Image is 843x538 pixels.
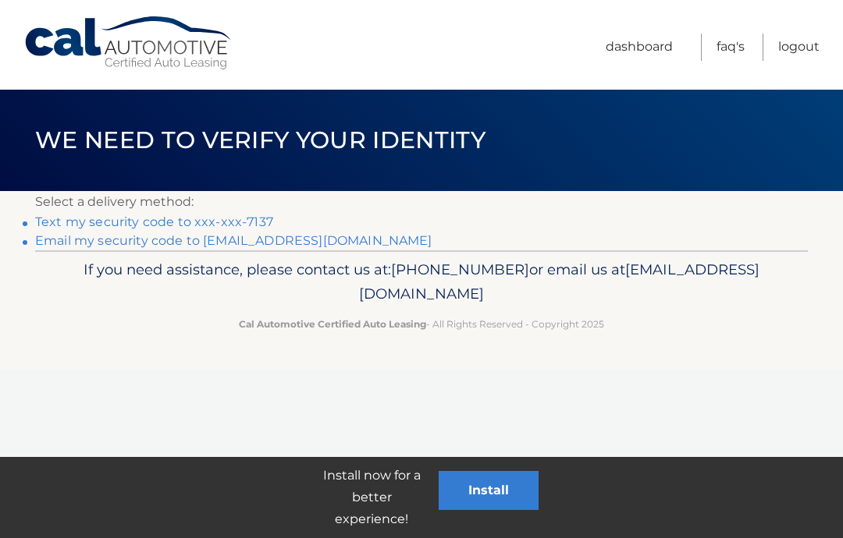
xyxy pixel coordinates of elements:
[717,34,745,61] a: FAQ's
[35,126,486,154] span: We need to verify your identity
[391,260,529,278] span: [PHONE_NUMBER]
[35,191,808,213] p: Select a delivery method:
[59,316,784,332] p: - All Rights Reserved - Copyright 2025
[304,465,439,530] p: Install now for a better experience!
[439,471,539,510] button: Install
[35,214,273,229] a: Text my security code to xxx-xxx-7137
[35,233,432,248] a: Email my security code to [EMAIL_ADDRESS][DOMAIN_NAME]
[23,16,234,71] a: Cal Automotive
[59,257,784,307] p: If you need assistance, please contact us at: or email us at
[606,34,673,61] a: Dashboard
[239,318,426,330] strong: Cal Automotive Certified Auto Leasing
[778,34,820,61] a: Logout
